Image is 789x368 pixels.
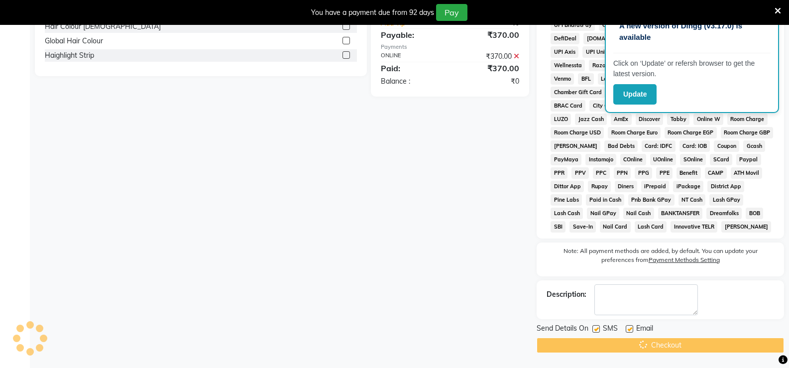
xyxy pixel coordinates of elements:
[589,100,620,112] span: City Card
[578,73,594,85] span: BFL
[613,58,771,79] p: Click on ‘Update’ or refersh browser to get the latest version.
[636,323,653,336] span: Email
[593,167,610,179] span: PPC
[656,167,673,179] span: PPE
[727,114,768,125] span: Room Charge
[710,154,732,165] span: SCard
[551,60,585,71] span: Wellnessta
[381,43,519,51] div: Payments
[649,255,720,264] label: Payment Methods Setting
[636,114,664,125] span: Discover
[614,167,631,179] span: PPN
[598,73,626,85] span: LoanTap
[679,140,710,152] span: Card: IOB
[551,87,605,98] span: Chamber Gift Card
[707,181,744,192] span: District App
[571,167,589,179] span: PPV
[547,246,774,268] label: Note: All payment methods are added, by default. You can update your preferences from
[641,181,670,192] span: iPrepaid
[613,84,657,105] button: Update
[450,62,527,74] div: ₹370.00
[611,114,632,125] span: AmEx
[551,19,595,31] span: UPI BharatPay
[680,154,706,165] span: SOnline
[693,114,723,125] span: Online W
[667,114,689,125] span: Tabby
[373,62,450,74] div: Paid:
[583,33,634,44] span: [DOMAIN_NAME]
[620,154,646,165] span: COnline
[551,181,584,192] span: Dittor App
[450,51,527,62] div: ₹370.00
[551,208,583,219] span: Lash Cash
[743,140,765,152] span: Gcash
[746,208,763,219] span: BOB
[537,323,588,336] span: Send Details On
[551,33,579,44] span: DefiDeal
[665,127,717,138] span: Room Charge EGP
[450,76,527,87] div: ₹0
[589,60,620,71] span: Razorpay
[45,21,161,32] div: Hair Colour [DEMOGRAPHIC_DATA]
[678,194,706,206] span: NT Cash
[714,140,739,152] span: Coupon
[45,50,94,61] div: Haighlight Strip
[658,208,703,219] span: BANKTANSFER
[450,29,527,41] div: ₹370.00
[615,181,637,192] span: Diners
[709,194,743,206] span: Lash GPay
[551,114,571,125] span: LUZO
[731,167,763,179] span: ATH Movil
[619,20,765,43] p: A new version of Dingg (v3.17.0) is available
[551,100,585,112] span: BRAC Card
[373,29,450,41] div: Payable:
[436,4,467,21] button: Pay
[569,221,596,233] span: Save-In
[736,154,761,165] span: Paypal
[676,167,701,179] span: Benefit
[603,323,618,336] span: SMS
[721,221,771,233] span: [PERSON_NAME]
[673,181,703,192] span: iPackage
[373,51,450,62] div: ONLINE
[586,194,624,206] span: Paid in Cash
[604,140,638,152] span: Bad Debts
[650,154,676,165] span: UOnline
[551,194,582,206] span: Pine Labs
[551,46,578,58] span: UPI Axis
[587,208,619,219] span: Nail GPay
[547,289,586,300] div: Description:
[623,208,654,219] span: Nail Cash
[585,154,616,165] span: Instamojo
[551,167,567,179] span: PPR
[551,140,600,152] span: [PERSON_NAME]
[600,221,631,233] span: Nail Card
[635,167,652,179] span: PPG
[671,221,717,233] span: Innovative TELR
[588,181,611,192] span: Rupay
[311,7,434,18] div: You have a payment due from 92 days
[608,127,661,138] span: Room Charge Euro
[628,194,675,206] span: Pnb Bank GPay
[373,76,450,87] div: Balance :
[705,167,727,179] span: CAMP
[45,36,103,46] div: Global Hair Colour
[582,46,614,58] span: UPI Union
[575,114,607,125] span: Jazz Cash
[551,73,574,85] span: Venmo
[642,140,676,152] span: Card: IDFC
[551,127,604,138] span: Room Charge USD
[599,19,636,31] span: Other Cards
[551,154,581,165] span: PayMaya
[706,208,742,219] span: Dreamfolks
[551,221,565,233] span: SBI
[721,127,774,138] span: Room Charge GBP
[635,221,667,233] span: Lash Card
